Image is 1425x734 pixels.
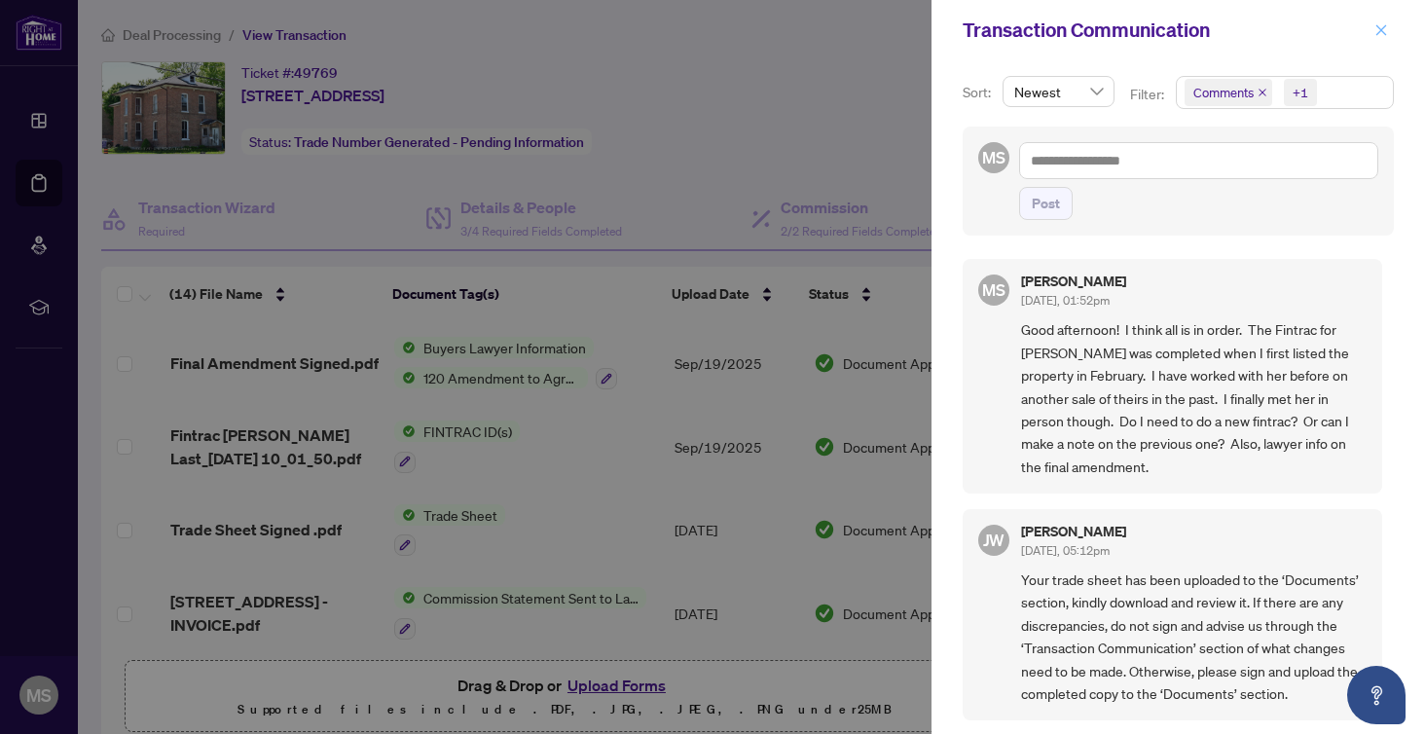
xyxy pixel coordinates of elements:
[1193,83,1254,102] span: Comments
[982,145,1005,170] span: MS
[1021,293,1110,308] span: [DATE], 01:52pm
[1021,318,1367,478] span: Good afternoon! I think all is in order. The Fintrac for [PERSON_NAME] was completed when I first...
[963,16,1369,45] div: Transaction Communication
[1019,187,1073,220] button: Post
[1130,84,1167,105] p: Filter:
[1014,77,1103,106] span: Newest
[1258,88,1267,97] span: close
[1021,525,1126,538] h5: [PERSON_NAME]
[983,528,1005,553] span: JW
[1374,23,1388,37] span: close
[982,277,1005,303] span: MS
[1293,83,1308,102] div: +1
[963,82,995,103] p: Sort:
[1347,666,1406,724] button: Open asap
[1185,79,1272,106] span: Comments
[1021,275,1126,288] h5: [PERSON_NAME]
[1021,569,1367,705] span: Your trade sheet has been uploaded to the ‘Documents’ section, kindly download and review it. If ...
[1021,543,1110,558] span: [DATE], 05:12pm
